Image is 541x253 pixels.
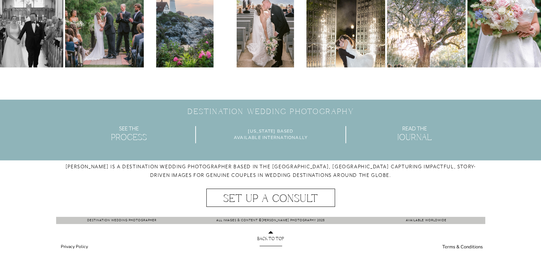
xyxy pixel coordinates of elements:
h2: Destination Wedding Photographer [58,218,186,224]
a: Process [100,133,158,144]
a: Read the [392,125,437,133]
h2: [PERSON_NAME] is a destination Wedding photographer based in the [GEOGRAPHIC_DATA], [GEOGRAPHIC_D... [56,162,485,189]
a: See The [107,125,152,133]
a: back to top [228,237,313,244]
p: Available worldwide [385,218,467,224]
p: All Images & Content ©[PERSON_NAME] Photography 2025 [203,218,338,224]
h3: Destination Wedding Photography [131,106,411,116]
a: Set up A Consult [208,193,333,203]
a: Terms & Conditions [440,244,485,251]
a: Privacy Policy [56,244,93,251]
h2: [US_STATE] Based Available Internationally [203,128,338,142]
a: Journal [386,133,443,144]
